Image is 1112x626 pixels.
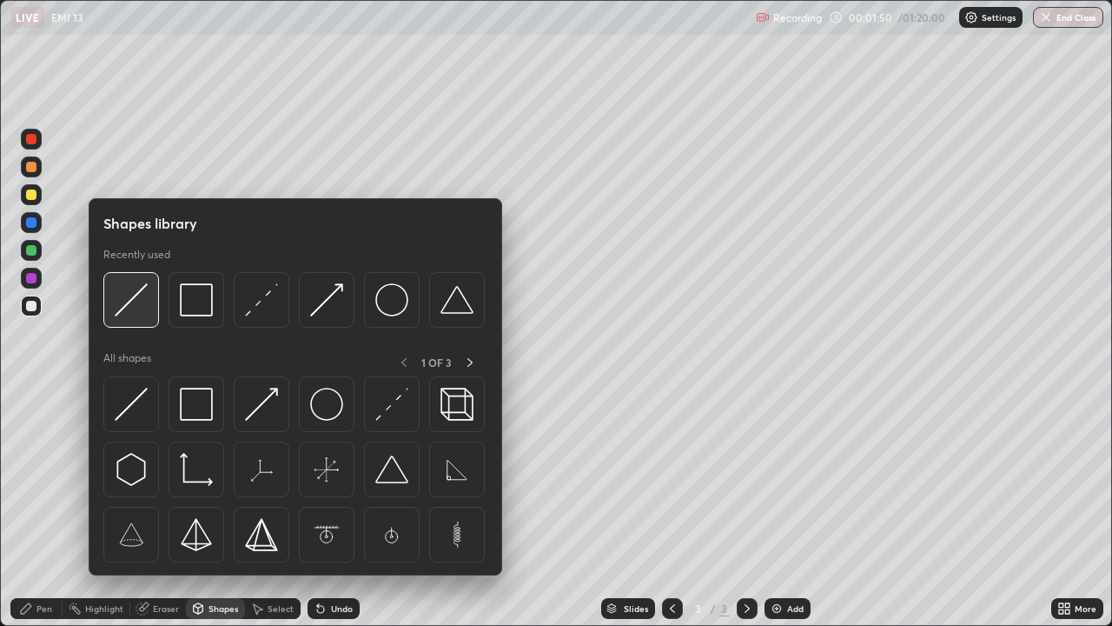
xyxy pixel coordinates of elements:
[375,453,408,486] img: svg+xml;charset=utf-8,%3Csvg%20xmlns%3D%22http%3A%2F%2Fwww.w3.org%2F2000%2Fsvg%22%20width%3D%2238...
[375,388,408,421] img: svg+xml;charset=utf-8,%3Csvg%20xmlns%3D%22http%3A%2F%2Fwww.w3.org%2F2000%2Fsvg%22%20width%3D%2230...
[51,10,83,24] p: EMI 13
[440,283,473,316] img: svg+xml;charset=utf-8,%3Csvg%20xmlns%3D%22http%3A%2F%2Fwww.w3.org%2F2000%2Fsvg%22%20width%3D%2238...
[180,518,213,551] img: svg+xml;charset=utf-8,%3Csvg%20xmlns%3D%22http%3A%2F%2Fwww.w3.org%2F2000%2Fsvg%22%20width%3D%2234...
[180,388,213,421] img: svg+xml;charset=utf-8,%3Csvg%20xmlns%3D%22http%3A%2F%2Fwww.w3.org%2F2000%2Fsvg%22%20width%3D%2234...
[690,603,707,614] div: 3
[180,283,213,316] img: svg+xml;charset=utf-8,%3Csvg%20xmlns%3D%22http%3A%2F%2Fwww.w3.org%2F2000%2Fsvg%22%20width%3D%2234...
[103,213,197,234] h5: Shapes library
[245,453,278,486] img: svg+xml;charset=utf-8,%3Csvg%20xmlns%3D%22http%3A%2F%2Fwww.w3.org%2F2000%2Fsvg%22%20width%3D%2265...
[982,13,1016,22] p: Settings
[310,388,343,421] img: svg+xml;charset=utf-8,%3Csvg%20xmlns%3D%22http%3A%2F%2Fwww.w3.org%2F2000%2Fsvg%22%20width%3D%2236...
[421,356,452,370] p: 1 OF 3
[770,602,784,616] img: add-slide-button
[208,604,238,613] div: Shapes
[310,453,343,486] img: svg+xml;charset=utf-8,%3Csvg%20xmlns%3D%22http%3A%2F%2Fwww.w3.org%2F2000%2Fsvg%22%20width%3D%2265...
[440,453,473,486] img: svg+xml;charset=utf-8,%3Csvg%20xmlns%3D%22http%3A%2F%2Fwww.w3.org%2F2000%2Fsvg%22%20width%3D%2265...
[103,351,151,373] p: All shapes
[36,604,52,613] div: Pen
[1075,604,1096,613] div: More
[331,604,353,613] div: Undo
[711,603,716,614] div: /
[245,283,278,316] img: svg+xml;charset=utf-8,%3Csvg%20xmlns%3D%22http%3A%2F%2Fwww.w3.org%2F2000%2Fsvg%22%20width%3D%2230...
[310,518,343,551] img: svg+xml;charset=utf-8,%3Csvg%20xmlns%3D%22http%3A%2F%2Fwww.w3.org%2F2000%2Fsvg%22%20width%3D%2265...
[16,10,39,24] p: LIVE
[103,248,170,262] p: Recently used
[1039,10,1053,24] img: end-class-cross
[115,283,148,316] img: svg+xml;charset=utf-8,%3Csvg%20xmlns%3D%22http%3A%2F%2Fwww.w3.org%2F2000%2Fsvg%22%20width%3D%2230...
[245,388,278,421] img: svg+xml;charset=utf-8,%3Csvg%20xmlns%3D%22http%3A%2F%2Fwww.w3.org%2F2000%2Fsvg%22%20width%3D%2230...
[1033,7,1103,28] button: End Class
[964,10,978,24] img: class-settings-icons
[115,388,148,421] img: svg+xml;charset=utf-8,%3Csvg%20xmlns%3D%22http%3A%2F%2Fwww.w3.org%2F2000%2Fsvg%22%20width%3D%2230...
[153,604,179,613] div: Eraser
[440,518,473,551] img: svg+xml;charset=utf-8,%3Csvg%20xmlns%3D%22http%3A%2F%2Fwww.w3.org%2F2000%2Fsvg%22%20width%3D%2265...
[180,453,213,486] img: svg+xml;charset=utf-8,%3Csvg%20xmlns%3D%22http%3A%2F%2Fwww.w3.org%2F2000%2Fsvg%22%20width%3D%2233...
[115,453,148,486] img: svg+xml;charset=utf-8,%3Csvg%20xmlns%3D%22http%3A%2F%2Fwww.w3.org%2F2000%2Fsvg%22%20width%3D%2230...
[773,11,822,24] p: Recording
[310,283,343,316] img: svg+xml;charset=utf-8,%3Csvg%20xmlns%3D%22http%3A%2F%2Fwww.w3.org%2F2000%2Fsvg%22%20width%3D%2230...
[85,604,123,613] div: Highlight
[756,10,770,24] img: recording.375f2c34.svg
[115,518,148,551] img: svg+xml;charset=utf-8,%3Csvg%20xmlns%3D%22http%3A%2F%2Fwww.w3.org%2F2000%2Fsvg%22%20width%3D%2265...
[375,283,408,316] img: svg+xml;charset=utf-8,%3Csvg%20xmlns%3D%22http%3A%2F%2Fwww.w3.org%2F2000%2Fsvg%22%20width%3D%2236...
[268,604,294,613] div: Select
[719,601,730,616] div: 3
[375,518,408,551] img: svg+xml;charset=utf-8,%3Csvg%20xmlns%3D%22http%3A%2F%2Fwww.w3.org%2F2000%2Fsvg%22%20width%3D%2265...
[624,604,648,613] div: Slides
[245,518,278,551] img: svg+xml;charset=utf-8,%3Csvg%20xmlns%3D%22http%3A%2F%2Fwww.w3.org%2F2000%2Fsvg%22%20width%3D%2234...
[787,604,804,613] div: Add
[440,388,473,421] img: svg+xml;charset=utf-8,%3Csvg%20xmlns%3D%22http%3A%2F%2Fwww.w3.org%2F2000%2Fsvg%22%20width%3D%2235...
